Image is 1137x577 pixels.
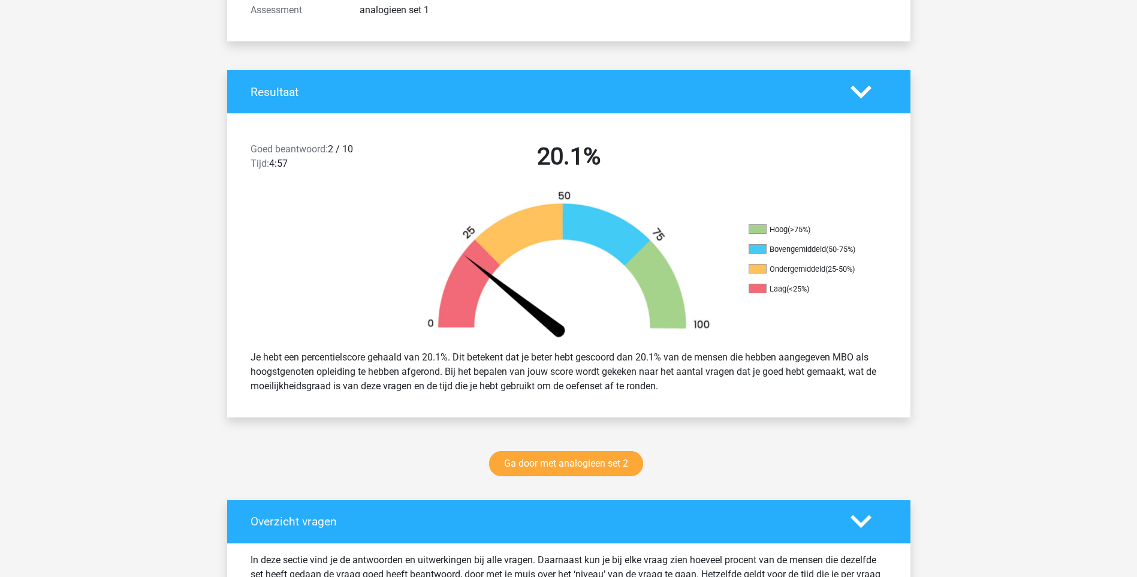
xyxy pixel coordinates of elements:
[251,515,833,528] h4: Overzicht vragen
[749,264,868,275] li: Ondergemiddeld
[786,284,809,293] div: (<25%)
[251,158,269,169] span: Tijd:
[489,451,643,476] a: Ga door met analogieen set 2
[788,225,810,234] div: (>75%)
[825,265,855,274] div: (25-50%)
[242,142,405,176] div: 2 / 10 4:57
[251,143,328,155] span: Goed beantwoord:
[407,190,731,341] img: 20.4cc17765580c.png
[251,85,833,99] h4: Resultaat
[826,245,855,254] div: (50-75%)
[749,224,868,235] li: Hoog
[351,3,569,17] div: analogieen set 1
[749,284,868,294] li: Laag
[414,142,723,171] h2: 20.1%
[242,345,896,398] div: Je hebt een percentielscore gehaald van 20.1%. Dit betekent dat je beter hebt gescoord dan 20.1% ...
[242,3,351,17] div: Assessment
[749,244,868,255] li: Bovengemiddeld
